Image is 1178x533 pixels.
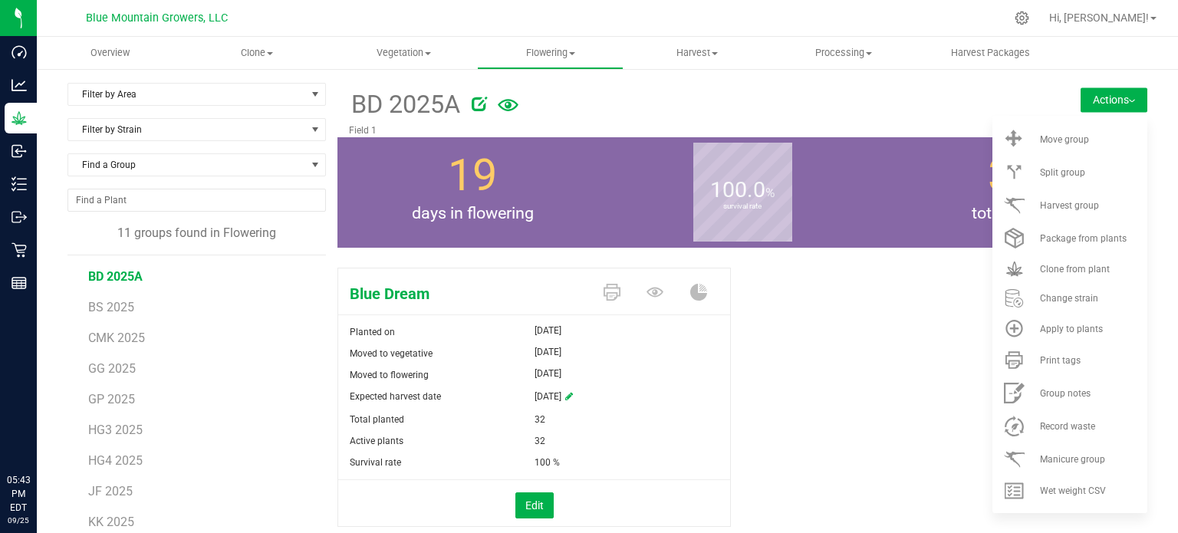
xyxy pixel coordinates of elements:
[183,37,330,69] a: Clone
[88,484,133,498] span: JF 2025
[1081,87,1147,112] button: Actions
[349,123,1001,137] p: Field 1
[930,46,1051,60] span: Harvest Packages
[535,386,561,409] span: [DATE]
[515,492,554,518] button: Edit
[624,37,770,69] a: Harvest
[350,457,401,468] span: Survival rate
[1040,324,1103,334] span: Apply to plants
[88,331,145,345] span: CMK 2025
[12,77,27,93] inline-svg: Analytics
[1040,167,1085,178] span: Split group
[68,189,325,211] input: NO DATA FOUND
[70,46,150,60] span: Overview
[1040,233,1127,244] span: Package from plants
[917,37,1064,69] a: Harvest Packages
[68,154,306,176] span: Find a Group
[1049,12,1149,24] span: Hi, [PERSON_NAME]!
[37,37,183,69] a: Overview
[350,348,433,359] span: Moved to vegetative
[12,110,27,126] inline-svg: Grow
[535,409,545,430] span: 32
[693,138,792,275] b: survival rate
[1040,454,1105,465] span: Manicure group
[535,430,545,452] span: 32
[1040,485,1106,496] span: Wet weight CSV
[889,137,1136,248] group-info-box: Total number of plants
[68,84,306,105] span: Filter by Area
[619,137,866,248] group-info-box: Survival rate
[86,12,228,25] span: Blue Mountain Growers, LLC
[535,452,560,473] span: 100 %
[88,269,143,284] span: BD 2025A
[535,364,561,383] span: [DATE]
[350,391,441,402] span: Expected harvest date
[350,370,429,380] span: Moved to flowering
[331,46,476,60] span: Vegetation
[349,137,596,248] group-info-box: Days in flowering
[88,361,136,376] span: GG 2025
[350,327,395,337] span: Planted on
[350,436,403,446] span: Active plants
[306,84,325,105] span: select
[1012,11,1032,25] div: Manage settings
[877,202,1147,226] span: total plants
[1040,293,1098,304] span: Change strain
[772,46,916,60] span: Processing
[88,392,135,406] span: GP 2025
[184,46,329,60] span: Clone
[67,224,326,242] div: 11 groups found in Flowering
[12,275,27,291] inline-svg: Reports
[1040,421,1095,432] span: Record waste
[12,143,27,159] inline-svg: Inbound
[1040,134,1089,145] span: Move group
[88,515,134,529] span: KK 2025
[7,515,30,526] p: 09/25
[624,46,769,60] span: Harvest
[7,473,30,515] p: 05:43 PM EDT
[12,209,27,225] inline-svg: Outbound
[1040,264,1110,275] span: Clone from plant
[478,46,623,60] span: Flowering
[88,300,134,314] span: BS 2025
[1040,388,1091,399] span: Group notes
[448,150,497,201] span: 19
[15,410,61,456] iframe: Resource center
[331,37,477,69] a: Vegetation
[88,423,143,437] span: HG3 2025
[350,414,404,425] span: Total planted
[477,37,624,69] a: Flowering
[338,282,592,305] span: Blue Dream
[349,86,460,123] span: BD 2025A
[88,453,143,468] span: HG4 2025
[12,242,27,258] inline-svg: Retail
[337,202,607,226] span: days in flowering
[12,176,27,192] inline-svg: Inventory
[535,321,561,340] span: [DATE]
[535,343,561,361] span: [DATE]
[68,119,306,140] span: Filter by Strain
[1040,355,1081,366] span: Print tags
[12,44,27,60] inline-svg: Dashboard
[988,150,1037,201] span: 32
[1040,200,1099,211] span: Harvest group
[771,37,917,69] a: Processing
